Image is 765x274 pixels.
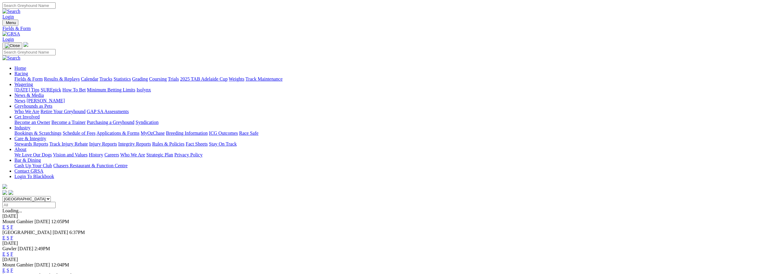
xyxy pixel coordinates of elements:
a: News [14,98,25,103]
a: Wagering [14,82,33,87]
a: Retire Your Greyhound [41,109,86,114]
a: S [7,235,9,240]
a: [DATE] Tips [14,87,39,92]
a: Racing [14,71,28,76]
a: Breeding Information [166,131,208,136]
span: [DATE] [35,262,50,267]
a: Contact GRSA [14,168,43,174]
a: F [11,235,13,240]
div: News & Media [14,98,763,103]
a: E [2,268,5,273]
span: [DATE] [18,246,33,251]
input: Search [2,2,56,9]
span: [GEOGRAPHIC_DATA] [2,230,51,235]
span: Loading... [2,208,22,213]
a: Syndication [136,120,158,125]
button: Toggle navigation [2,20,18,26]
a: S [7,224,9,229]
div: Get Involved [14,120,763,125]
div: Greyhounds as Pets [14,109,763,114]
a: GAP SA Assessments [87,109,129,114]
div: [DATE] [2,241,763,246]
div: Racing [14,76,763,82]
img: facebook.svg [2,190,7,195]
a: Chasers Restaurant & Function Centre [53,163,127,168]
a: History [89,152,103,157]
a: Rules & Policies [152,141,185,146]
span: 12:05PM [51,219,69,224]
span: Gawler [2,246,17,251]
a: News & Media [14,93,44,98]
img: twitter.svg [8,190,13,195]
span: 6:37PM [69,230,85,235]
a: Home [14,66,26,71]
a: Applications & Forms [96,131,139,136]
a: MyOzChase [141,131,165,136]
a: Get Involved [14,114,40,119]
a: [PERSON_NAME] [26,98,65,103]
a: Fields & Form [14,76,43,82]
a: Minimum Betting Limits [87,87,135,92]
a: Coursing [149,76,167,82]
a: E [2,224,5,229]
img: Search [2,9,20,14]
a: S [7,251,9,257]
a: Strategic Plan [146,152,173,157]
a: Grading [132,76,148,82]
a: F [11,224,13,229]
img: logo-grsa-white.png [2,184,7,189]
a: Become a Trainer [51,120,86,125]
input: Select date [2,202,56,208]
a: Purchasing a Greyhound [87,120,134,125]
a: Schedule of Fees [63,131,95,136]
a: Track Injury Rebate [49,141,88,146]
span: 2:49PM [35,246,50,251]
a: Industry [14,125,30,130]
img: GRSA [2,31,20,37]
div: About [14,152,763,158]
a: Login [2,37,14,42]
a: S [7,268,9,273]
a: Calendar [81,76,98,82]
a: E [2,235,5,240]
a: Stewards Reports [14,141,48,146]
span: [DATE] [53,230,68,235]
div: [DATE] [2,214,763,219]
a: SUREpick [41,87,61,92]
span: Mount Gambier [2,219,33,224]
a: Isolynx [136,87,151,92]
a: Injury Reports [89,141,117,146]
span: Mount Gambier [2,262,33,267]
a: Greyhounds as Pets [14,103,52,109]
a: Care & Integrity [14,136,46,141]
a: Login [2,14,14,19]
img: Search [2,55,20,61]
a: Who We Are [120,152,145,157]
div: [DATE] [2,257,763,262]
a: Bookings & Scratchings [14,131,61,136]
a: Privacy Policy [174,152,203,157]
input: Search [2,49,56,55]
a: Stay On Track [209,141,237,146]
div: Industry [14,131,763,136]
a: Fields & Form [2,26,763,31]
a: Results & Replays [44,76,80,82]
div: Bar & Dining [14,163,763,168]
a: Statistics [114,76,131,82]
a: Weights [229,76,244,82]
a: Bar & Dining [14,158,41,163]
span: 12:04PM [51,262,69,267]
a: Vision and Values [53,152,87,157]
a: Track Maintenance [246,76,283,82]
a: Race Safe [239,131,258,136]
a: Tracks [99,76,112,82]
a: F [11,268,13,273]
a: Become an Owner [14,120,50,125]
button: Toggle navigation [2,42,22,49]
a: Integrity Reports [118,141,151,146]
a: E [2,251,5,257]
a: F [11,251,13,257]
a: Cash Up Your Club [14,163,52,168]
div: Wagering [14,87,763,93]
